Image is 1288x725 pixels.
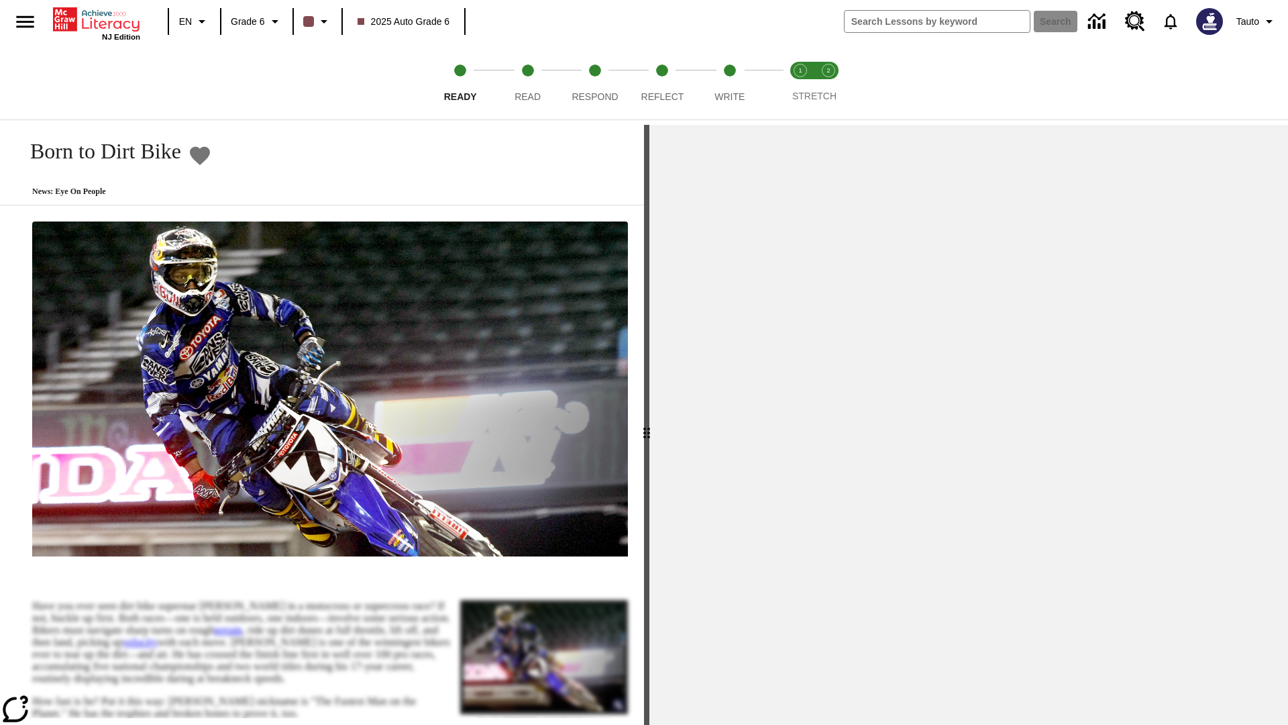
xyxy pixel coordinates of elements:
[644,125,649,725] div: Press Enter or Spacebar and then press right and left arrow keys to move the slider
[1153,4,1188,39] a: Notifications
[488,46,566,119] button: Read step 2 of 5
[798,67,802,74] text: 1
[781,46,820,119] button: Stretch Read step 1 of 2
[1080,3,1117,40] a: Data Center
[188,144,212,167] button: Add to Favorites - Born to Dirt Bike
[421,46,499,119] button: Ready step 1 of 5
[16,139,181,164] h1: Born to Dirt Bike
[826,67,830,74] text: 2
[298,9,337,34] button: Class color is dark brown. Change class color
[572,91,618,102] span: Respond
[444,91,477,102] span: Ready
[173,9,216,34] button: Language: EN, Select a language
[714,91,745,102] span: Write
[16,187,212,197] p: News: Eye On People
[515,91,541,102] span: Read
[556,46,634,119] button: Respond step 3 of 5
[102,33,140,41] span: NJ Edition
[809,46,848,119] button: Stretch Respond step 2 of 2
[1188,4,1231,39] button: Select a new avatar
[231,15,265,29] span: Grade 6
[845,11,1030,32] input: search field
[225,9,288,34] button: Grade: Grade 6, Select a grade
[358,15,450,29] span: 2025 Auto Grade 6
[1231,9,1283,34] button: Profile/Settings
[649,125,1288,725] div: activity
[5,2,45,42] button: Open side menu
[1196,8,1223,35] img: Avatar
[32,222,628,557] img: Motocross racer James Stewart flies through the air on his dirt bike.
[691,46,769,119] button: Write step 5 of 5
[792,91,837,101] span: STRETCH
[1236,15,1259,29] span: Tauto
[53,5,140,41] div: Home
[641,91,684,102] span: Reflect
[1117,3,1153,40] a: Resource Center, Will open in new tab
[179,15,192,29] span: EN
[623,46,701,119] button: Reflect step 4 of 5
